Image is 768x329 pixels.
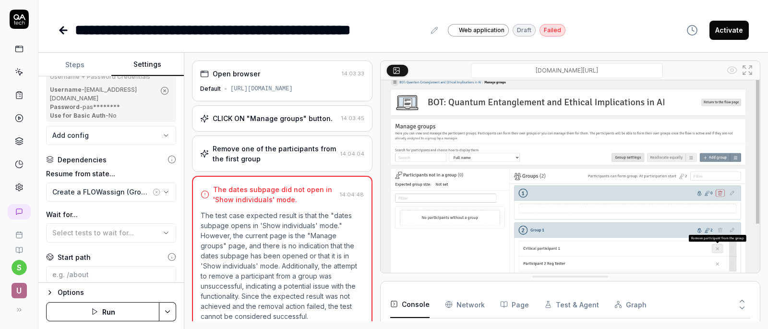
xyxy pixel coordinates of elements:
[390,291,430,318] button: Console
[46,209,176,219] label: Wait for...
[52,229,134,237] span: Select tests to wait for...
[201,210,364,321] p: The test case expected result is that the "dates subpage opens in 'Show individuals' mode." Howev...
[58,252,91,262] div: Start path
[58,287,176,298] div: Options
[740,62,755,78] button: Open in full screen
[230,85,293,93] div: [URL][DOMAIN_NAME]
[340,150,364,157] time: 14:04:04
[709,21,749,40] button: Activate
[52,187,151,197] div: Create a FLOWassign (Group submission)
[4,223,34,239] a: Book a call with us
[614,291,647,318] button: Graph
[46,169,176,179] label: Resume from state...
[448,24,509,37] a: Web application
[46,223,176,243] button: Select tests to wait for...
[50,74,155,80] div: Username + Password Credentials
[46,183,176,202] button: Create a FLOWassign (Group submission)
[213,69,260,79] div: Open browser
[38,53,111,76] button: Steps
[50,86,82,93] b: Username
[46,287,176,298] button: Options
[544,291,599,318] button: Test & Agent
[50,103,80,110] b: Password
[4,239,34,254] a: Documentation
[381,40,760,278] img: Screenshot
[681,21,704,40] button: View version history
[342,70,364,77] time: 14:03:33
[724,62,740,78] button: Show all interative elements
[50,111,155,120] div: - No
[445,291,485,318] button: Network
[50,85,155,103] div: - [EMAIL_ADDRESS][DOMAIN_NAME]
[513,24,536,37] div: Draft
[58,155,107,165] div: Dependencies
[500,291,529,318] button: Page
[12,283,27,298] span: U
[8,204,31,219] a: New conversation
[111,53,184,76] button: Settings
[46,266,176,283] input: e.g. /about
[50,112,106,119] b: Use for Basic Auth
[341,115,364,122] time: 14:03:45
[4,275,34,300] button: U
[12,260,27,275] button: s
[200,85,221,93] div: Default
[340,191,364,198] time: 14:04:48
[213,144,336,164] div: Remove one of the participants from the first group
[213,184,336,205] div: The dates subpage did not open in 'Show individuals' mode.
[540,24,565,37] div: Failed
[213,113,333,123] div: CLICK ON "Manage groups" button.
[459,26,504,35] span: Web application
[46,302,159,321] button: Run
